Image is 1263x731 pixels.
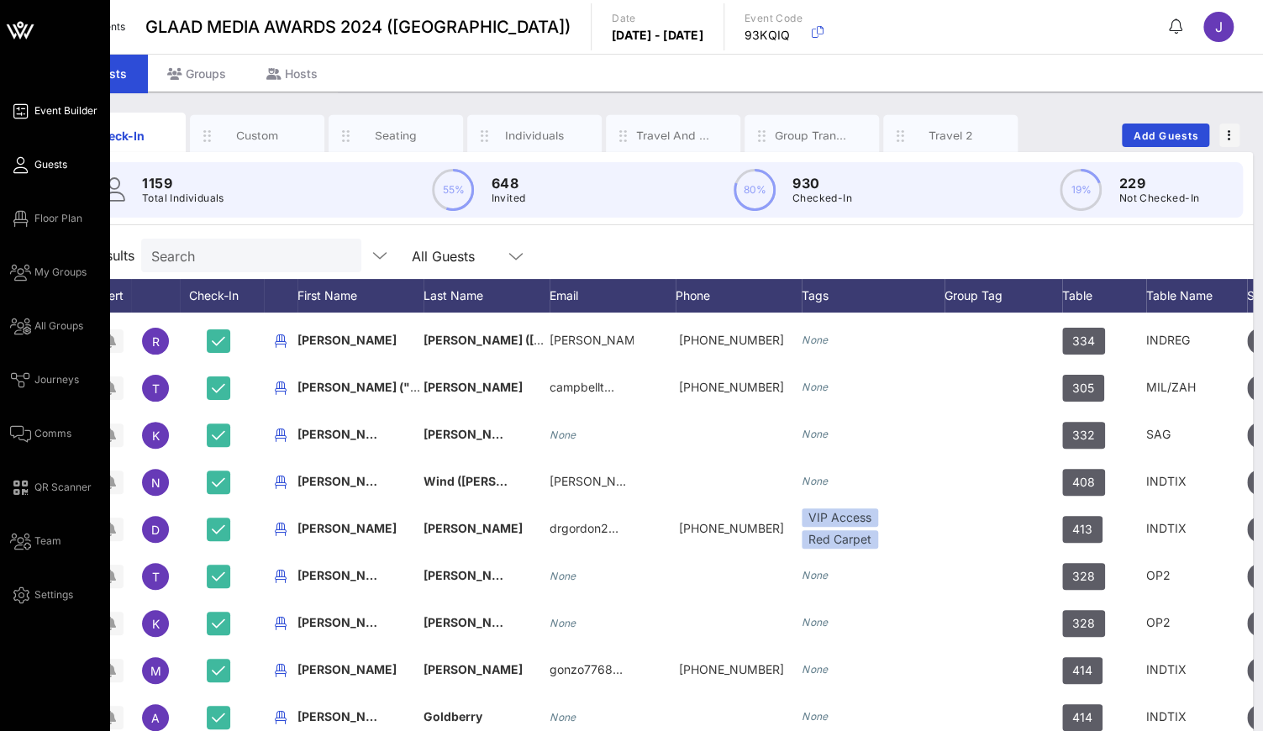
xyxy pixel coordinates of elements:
[10,370,79,390] a: Journeys
[10,585,73,605] a: Settings
[10,262,87,282] a: My Groups
[402,239,536,272] div: All Guests
[945,279,1062,313] div: Group Tag
[1072,422,1095,449] span: 332
[34,103,97,118] span: Event Builder
[550,711,576,723] i: None
[89,279,131,313] div: Alert
[550,505,618,552] p: drgordon2…
[1146,411,1247,458] div: SAG
[424,615,523,629] span: [PERSON_NAME]
[424,474,565,488] span: Wind ([PERSON_NAME])
[1072,657,1092,684] span: 414
[802,475,829,487] i: None
[34,587,73,602] span: Settings
[359,128,434,144] div: Seating
[412,249,475,264] div: All Guests
[424,662,523,676] span: [PERSON_NAME]
[297,709,397,723] span: [PERSON_NAME]
[1146,364,1247,411] div: MIL/ZAH
[1118,173,1199,193] p: 229
[297,662,397,676] span: [PERSON_NAME]
[550,617,576,629] i: None
[676,279,802,313] div: Phone
[1146,317,1247,364] div: INDREG
[10,155,67,175] a: Guests
[10,477,92,497] a: QR Scanner
[152,570,160,584] span: T
[1146,279,1247,313] div: Table Name
[491,190,525,207] p: Invited
[151,523,160,537] span: D
[1215,18,1223,35] span: J
[1146,599,1247,646] div: OP2
[297,568,397,582] span: [PERSON_NAME]
[424,427,523,441] span: [PERSON_NAME]
[775,128,850,144] div: Group Transportation
[679,380,784,394] span: +15404542297
[1133,129,1199,142] span: Add Guests
[82,127,156,145] div: Check-In
[802,616,829,628] i: None
[142,173,224,193] p: 1159
[34,534,61,549] span: Team
[10,423,71,444] a: Comms
[679,662,784,676] span: +17605861987
[10,316,83,336] a: All Groups
[1072,516,1092,543] span: 413
[152,429,160,443] span: K
[913,128,988,144] div: Travel 2
[1072,469,1095,496] span: 408
[151,711,160,725] span: A
[802,334,829,346] i: None
[550,646,623,693] p: gonzo7768…
[1072,704,1092,731] span: 414
[1072,563,1095,590] span: 328
[246,55,338,92] div: Hosts
[550,317,634,364] p: [PERSON_NAME]…
[679,333,784,347] span: +13129278143
[424,333,656,347] span: [PERSON_NAME] ([GEOGRAPHIC_DATA])
[297,380,520,394] span: [PERSON_NAME] ("[PERSON_NAME]")
[491,173,525,193] p: 648
[802,663,829,676] i: None
[1118,190,1199,207] p: Not Checked-In
[745,27,803,44] p: 93KQIQ
[424,568,523,582] span: [PERSON_NAME]
[10,531,61,551] a: Team
[802,428,829,440] i: None
[152,617,160,631] span: K
[1072,328,1095,355] span: 334
[802,508,878,527] div: VIP Access
[424,279,550,313] div: Last Name
[147,55,246,92] div: Groups
[297,521,397,535] span: [PERSON_NAME]
[550,429,576,441] i: None
[497,128,572,144] div: Individuals
[180,279,264,313] div: Check-In
[1203,12,1234,42] div: J
[550,474,849,488] span: [PERSON_NAME][EMAIL_ADDRESS][DOMAIN_NAME]
[550,364,614,411] p: campbellt…
[424,380,523,394] span: [PERSON_NAME]
[34,426,71,441] span: Comms
[10,208,82,229] a: Floor Plan
[145,14,571,39] span: GLAAD MEDIA AWARDS 2024 ([GEOGRAPHIC_DATA])
[297,333,397,347] span: [PERSON_NAME]
[612,10,703,27] p: Date
[802,381,829,393] i: None
[679,521,784,535] span: +19089172918
[612,27,703,44] p: [DATE] - [DATE]
[424,709,482,723] span: Goldberry
[1146,646,1247,693] div: INDTIX
[550,570,576,582] i: None
[34,265,87,280] span: My Groups
[34,480,92,495] span: QR Scanner
[152,334,160,349] span: R
[802,569,829,581] i: None
[802,530,878,549] div: Red Carpet
[34,157,67,172] span: Guests
[1072,610,1095,637] span: 328
[34,318,83,334] span: All Groups
[792,173,852,193] p: 930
